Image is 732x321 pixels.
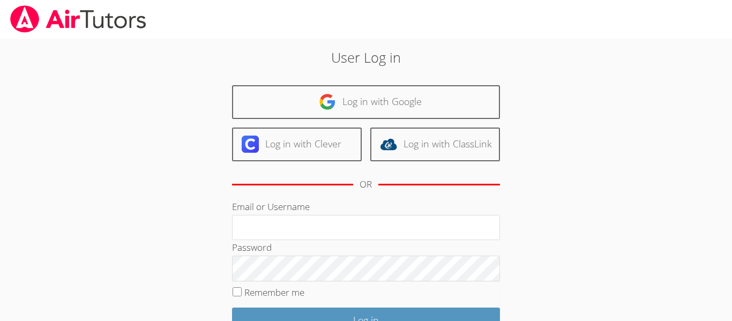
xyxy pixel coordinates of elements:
label: Remember me [244,286,304,298]
a: Log in with ClassLink [370,128,500,161]
img: airtutors_banner-c4298cdbf04f3fff15de1276eac7730deb9818008684d7c2e4769d2f7ddbe033.png [9,5,147,33]
a: Log in with Google [232,85,500,119]
img: clever-logo-6eab21bc6e7a338710f1a6ff85c0baf02591cd810cc4098c63d3a4b26e2feb20.svg [242,136,259,153]
label: Password [232,241,272,253]
label: Email or Username [232,200,310,213]
a: Log in with Clever [232,128,362,161]
h2: User Log in [168,47,564,68]
img: google-logo-50288ca7cdecda66e5e0955fdab243c47b7ad437acaf1139b6f446037453330a.svg [319,93,336,110]
img: classlink-logo-d6bb404cc1216ec64c9a2012d9dc4662098be43eaf13dc465df04b49fa7ab582.svg [380,136,397,153]
div: OR [360,177,372,192]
